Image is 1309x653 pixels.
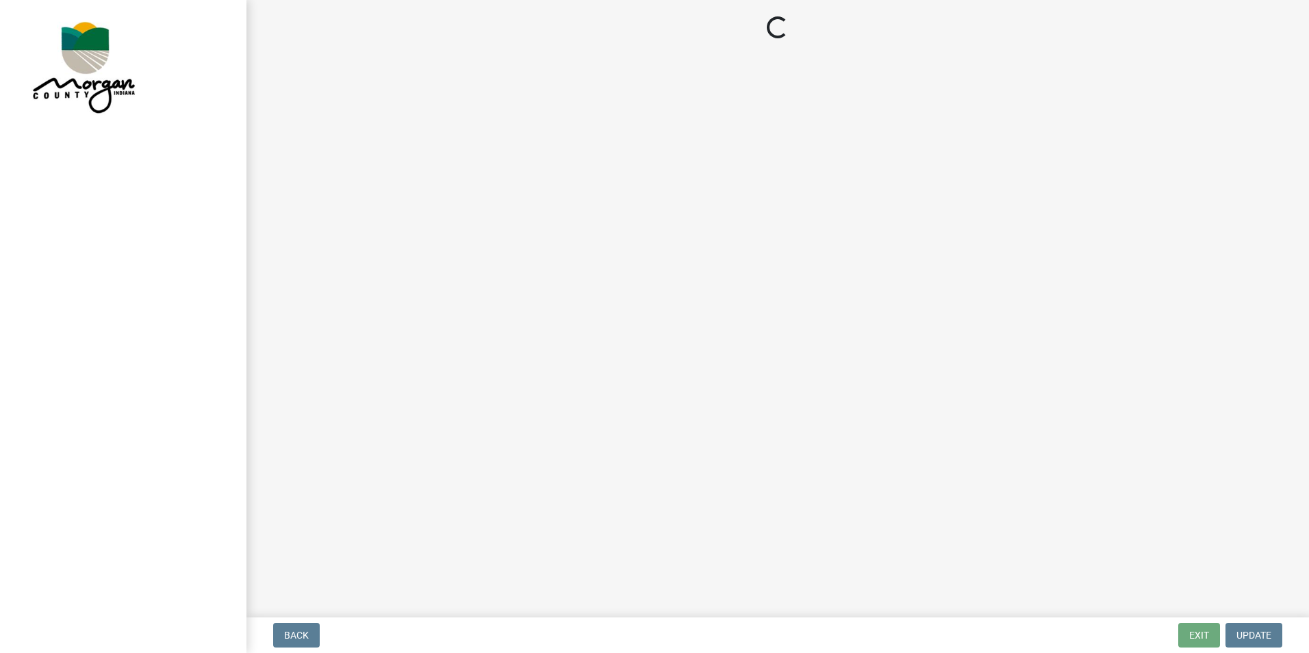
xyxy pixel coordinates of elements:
button: Back [273,623,320,648]
button: Exit [1178,623,1220,648]
span: Update [1236,630,1271,641]
button: Update [1225,623,1282,648]
img: Morgan County, Indiana [27,14,138,117]
span: Back [284,630,309,641]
